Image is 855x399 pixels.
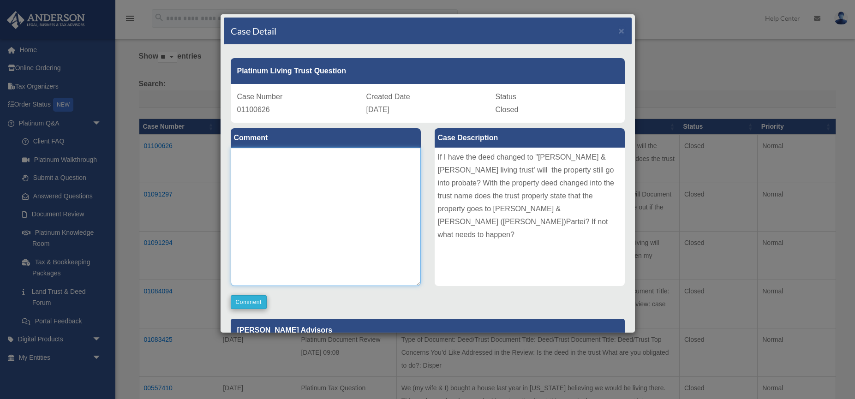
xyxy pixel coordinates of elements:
span: Created Date [366,93,410,101]
span: Status [496,93,516,101]
div: If I have the deed changed to "[PERSON_NAME] & [PERSON_NAME] living trust' will the property stil... [435,148,625,286]
p: [PERSON_NAME] Advisors [231,319,625,341]
button: Close [619,26,625,36]
span: [DATE] [366,106,389,113]
label: Comment [231,128,421,148]
label: Case Description [435,128,625,148]
h4: Case Detail [231,24,276,37]
span: Case Number [237,93,283,101]
button: Comment [231,295,267,309]
span: × [619,25,625,36]
span: 01100626 [237,106,270,113]
span: Closed [496,106,519,113]
div: Platinum Living Trust Question [231,58,625,84]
